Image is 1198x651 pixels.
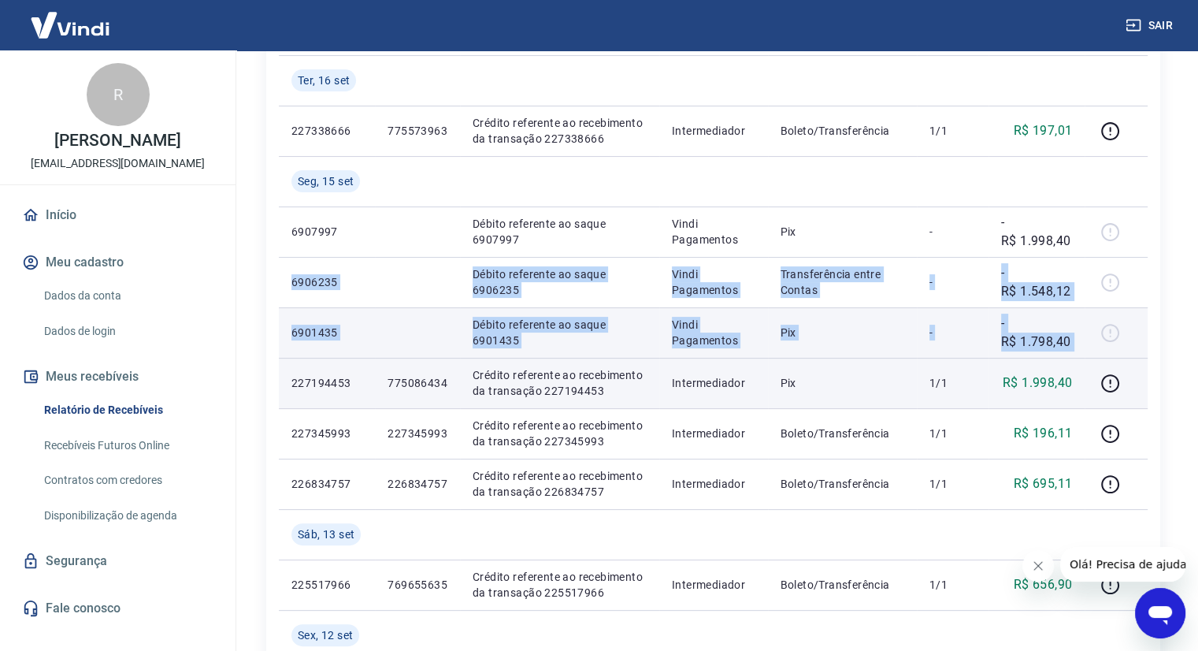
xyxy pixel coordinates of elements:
[473,266,647,298] p: Débito referente ao saque 6906235
[1001,263,1072,301] p: -R$ 1.548,12
[388,476,447,492] p: 226834757
[473,418,647,449] p: Crédito referente ao recebimento da transação 227345993
[473,216,647,247] p: Débito referente ao saque 6907997
[781,375,904,391] p: Pix
[929,426,976,441] p: 1/1
[672,476,755,492] p: Intermediador
[38,464,217,497] a: Contratos com credores
[929,224,976,240] p: -
[291,325,362,340] p: 6901435
[54,132,180,149] p: [PERSON_NAME]
[291,123,362,139] p: 227338666
[19,1,121,49] img: Vindi
[781,325,904,340] p: Pix
[781,123,904,139] p: Boleto/Transferência
[87,63,150,126] div: R
[1003,374,1072,392] p: R$ 1.998,40
[38,500,217,532] a: Disponibilização de agenda
[1060,547,1185,582] iframe: Mensagem da empresa
[1122,11,1179,40] button: Sair
[672,577,755,593] p: Intermediador
[291,426,362,441] p: 227345993
[38,280,217,312] a: Dados da conta
[473,367,647,399] p: Crédito referente ao recebimento da transação 227194453
[9,11,132,24] span: Olá! Precisa de ajuda?
[781,224,904,240] p: Pix
[19,544,217,578] a: Segurança
[672,375,755,391] p: Intermediador
[1022,550,1054,582] iframe: Fechar mensagem
[1014,424,1073,443] p: R$ 196,11
[19,359,217,394] button: Meus recebíveis
[929,375,976,391] p: 1/1
[38,315,217,348] a: Dados de login
[929,476,976,492] p: 1/1
[298,73,350,88] span: Ter, 16 set
[929,274,976,290] p: -
[19,198,217,232] a: Início
[929,325,976,340] p: -
[473,569,647,601] p: Crédito referente ao recebimento da transação 225517966
[291,274,362,290] p: 6906235
[291,224,362,240] p: 6907997
[38,430,217,462] a: Recebíveis Futuros Online
[1014,575,1073,594] p: R$ 656,90
[388,426,447,441] p: 227345993
[672,426,755,441] p: Intermediador
[388,577,447,593] p: 769655635
[929,577,976,593] p: 1/1
[781,577,904,593] p: Boleto/Transferência
[781,476,904,492] p: Boleto/Transferência
[473,115,647,147] p: Crédito referente ao recebimento da transação 227338666
[473,317,647,348] p: Débito referente ao saque 6901435
[38,394,217,426] a: Relatório de Recebíveis
[1135,588,1185,638] iframe: Botão para abrir a janela de mensagens
[31,155,205,172] p: [EMAIL_ADDRESS][DOMAIN_NAME]
[291,577,362,593] p: 225517966
[781,426,904,441] p: Boleto/Transferência
[1014,474,1073,493] p: R$ 695,11
[672,266,755,298] p: Vindi Pagamentos
[1014,121,1073,140] p: R$ 197,01
[298,173,354,189] span: Seg, 15 set
[672,123,755,139] p: Intermediador
[929,123,976,139] p: 1/1
[388,375,447,391] p: 775086434
[672,216,755,247] p: Vindi Pagamentos
[298,526,354,542] span: Sáb, 13 set
[388,123,447,139] p: 775573963
[781,266,904,298] p: Transferência entre Contas
[473,468,647,500] p: Crédito referente ao recebimento da transação 226834757
[19,245,217,280] button: Meu cadastro
[291,375,362,391] p: 227194453
[1001,314,1072,352] p: -R$ 1.798,40
[298,627,353,643] span: Sex, 12 set
[291,476,362,492] p: 226834757
[19,591,217,626] a: Fale conosco
[672,317,755,348] p: Vindi Pagamentos
[1001,213,1072,251] p: -R$ 1.998,40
